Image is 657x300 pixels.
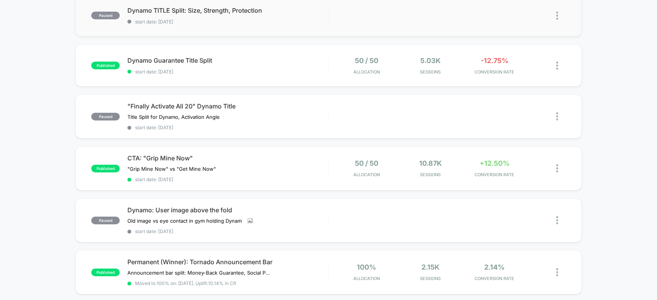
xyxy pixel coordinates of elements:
[556,216,558,224] img: close
[420,57,441,65] span: 5.03k
[556,12,558,20] img: close
[556,112,558,120] img: close
[127,114,220,120] span: Title Split for Dynamo, Activation Angle
[480,57,508,65] span: -12.75%
[127,19,328,25] span: start date: [DATE]
[127,218,242,224] span: Old image vs eye contact in gym holding Dynam
[91,268,120,276] span: published
[353,172,380,177] span: Allocation
[127,258,328,266] span: Permanent (Winner): Tornado Announcement Bar
[127,102,328,110] span: "Finally Activate All 20" Dynamo Title
[400,172,460,177] span: Sessions
[91,113,120,120] span: paused
[556,268,558,276] img: close
[91,165,120,172] span: published
[127,69,328,75] span: start date: [DATE]
[400,69,460,75] span: Sessions
[421,263,440,271] span: 2.15k
[484,263,505,271] span: 2.14%
[127,270,270,276] span: Announcement bar split: Money-Back Guarantee, Social Proof, and Strong USP.
[464,172,524,177] span: CONVERSION RATE
[127,7,328,14] span: Dynamo TITLE Split: Size, Strength, Protection
[91,217,120,224] span: paused
[419,159,442,167] span: 10.87k
[127,177,328,182] span: start date: [DATE]
[400,276,460,281] span: Sessions
[127,57,328,64] span: Dynamo Guarantee Title Split
[556,62,558,70] img: close
[91,12,120,19] span: paused
[355,57,378,65] span: 50 / 50
[353,276,380,281] span: Allocation
[127,166,216,172] span: "Grip Mine Now" vs "Get Mine Now"
[355,159,378,167] span: 50 / 50
[127,206,328,214] span: Dynamo: User image above the fold
[357,263,376,271] span: 100%
[479,159,509,167] span: +12.50%
[127,154,328,162] span: CTA: "Grip Mine Now"
[127,228,328,234] span: start date: [DATE]
[127,125,328,130] span: start date: [DATE]
[353,69,380,75] span: Allocation
[135,280,236,286] span: Moved to 100% on: [DATE] . Uplift: 10.14% in CR
[464,69,524,75] span: CONVERSION RATE
[464,276,524,281] span: CONVERSION RATE
[556,164,558,172] img: close
[91,62,120,69] span: published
